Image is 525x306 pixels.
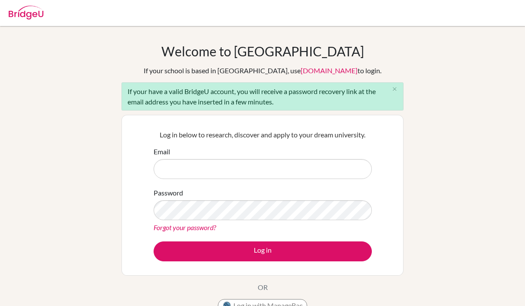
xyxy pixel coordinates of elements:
label: Email [154,146,170,157]
div: If your have a valid BridgeU account, you will receive a password recovery link at the email addr... [121,82,404,111]
p: Log in below to research, discover and apply to your dream university. [154,130,372,140]
button: Close [386,83,403,96]
button: Log in [154,241,372,261]
div: If your school is based in [GEOGRAPHIC_DATA], use to login. [144,65,381,76]
p: OR [258,282,268,293]
img: Bridge-U [9,6,43,20]
h1: Welcome to [GEOGRAPHIC_DATA] [161,43,364,59]
i: close [391,86,398,92]
a: [DOMAIN_NAME] [301,66,358,75]
a: Forgot your password? [154,223,216,231]
label: Password [154,188,183,198]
